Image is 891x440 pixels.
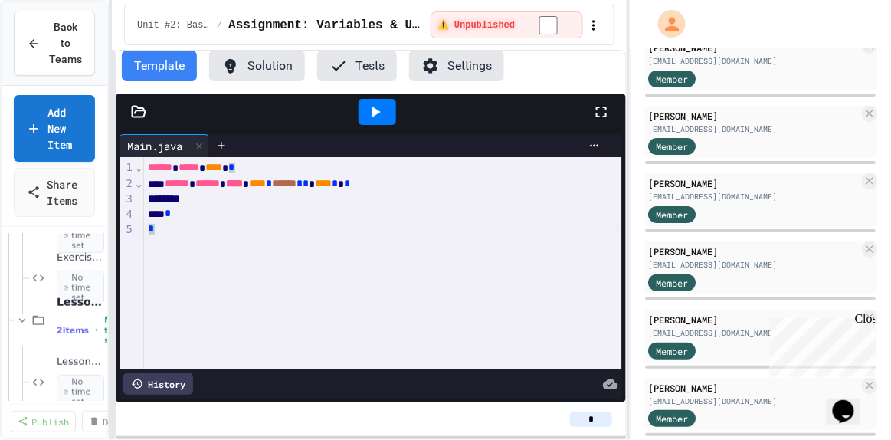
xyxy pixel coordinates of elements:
span: / [217,19,222,31]
span: No time set [57,375,104,410]
div: ⚠️ Students cannot see this content! Click the toggle to publish it and make it visible to your c... [431,11,583,38]
div: [EMAIL_ADDRESS][DOMAIN_NAME] [648,396,859,407]
div: [EMAIL_ADDRESS][DOMAIN_NAME] [648,55,859,67]
button: Solution [209,51,305,81]
div: [EMAIL_ADDRESS][DOMAIN_NAME] [648,191,859,202]
div: 4 [120,207,135,222]
span: Member [656,140,688,153]
span: Lesson: User Input [57,356,104,369]
a: Publish [11,411,76,432]
div: [EMAIL_ADDRESS][DOMAIN_NAME] [648,259,859,271]
div: 1 [120,160,135,176]
span: Member [656,344,688,358]
a: Delete [82,411,142,432]
span: No time set [104,315,126,346]
div: 5 [120,222,135,238]
span: Exercises: Variables & Data Types [57,251,104,264]
span: Unit #2: Basic Programming Concepts [137,19,211,31]
span: Member [656,208,688,222]
div: My Account [642,6,690,41]
button: Back to Teams [14,11,95,76]
span: No time set [57,218,104,254]
div: [PERSON_NAME] [648,176,859,190]
span: ⚠️ Unpublished [437,19,515,31]
input: publish toggle [521,16,576,34]
span: No time set [57,271,104,306]
a: Add New Item [14,95,95,162]
iframe: chat widget [827,379,876,425]
iframe: chat widget [764,312,876,377]
div: [EMAIL_ADDRESS][DOMAIN_NAME] [648,123,859,135]
span: Lesson #3: User Input [57,295,104,309]
span: Member [656,276,688,290]
span: 2 items [57,326,89,336]
a: Share Items [14,168,95,217]
div: [PERSON_NAME] [648,313,859,327]
span: Member [656,72,688,86]
div: [PERSON_NAME] [648,109,859,123]
div: Main.java [120,138,190,154]
span: Back to Teams [50,19,83,67]
div: [PERSON_NAME] [648,381,859,395]
span: Fold line [135,177,142,189]
div: Main.java [120,134,209,157]
button: Settings [409,51,504,81]
div: [PERSON_NAME] [648,245,859,258]
div: History [123,373,193,395]
button: Tests [317,51,397,81]
span: Assignment: Variables & User Input Practice [228,16,424,34]
div: [EMAIL_ADDRESS][DOMAIN_NAME] [648,327,859,339]
span: Member [656,412,688,425]
div: 3 [120,192,135,207]
div: Chat with us now!Close [6,6,106,97]
span: • [95,324,98,337]
button: Template [122,51,197,81]
span: Fold line [135,161,142,173]
div: 2 [120,176,135,192]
